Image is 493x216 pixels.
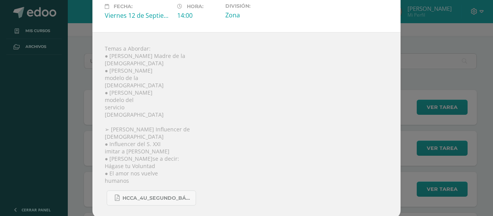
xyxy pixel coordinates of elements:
[122,195,192,201] span: HCCA_4U_SEGUNDO_BÁSICO_2025-3[1].pdf
[177,11,219,20] div: 14:00
[225,11,292,19] div: Zona
[187,3,203,9] span: Hora:
[107,190,196,206] a: HCCA_4U_SEGUNDO_BÁSICO_2025-3[1].pdf
[114,3,132,9] span: Fecha:
[105,11,171,20] div: Viernes 12 de Septiembre
[225,3,292,9] label: División:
